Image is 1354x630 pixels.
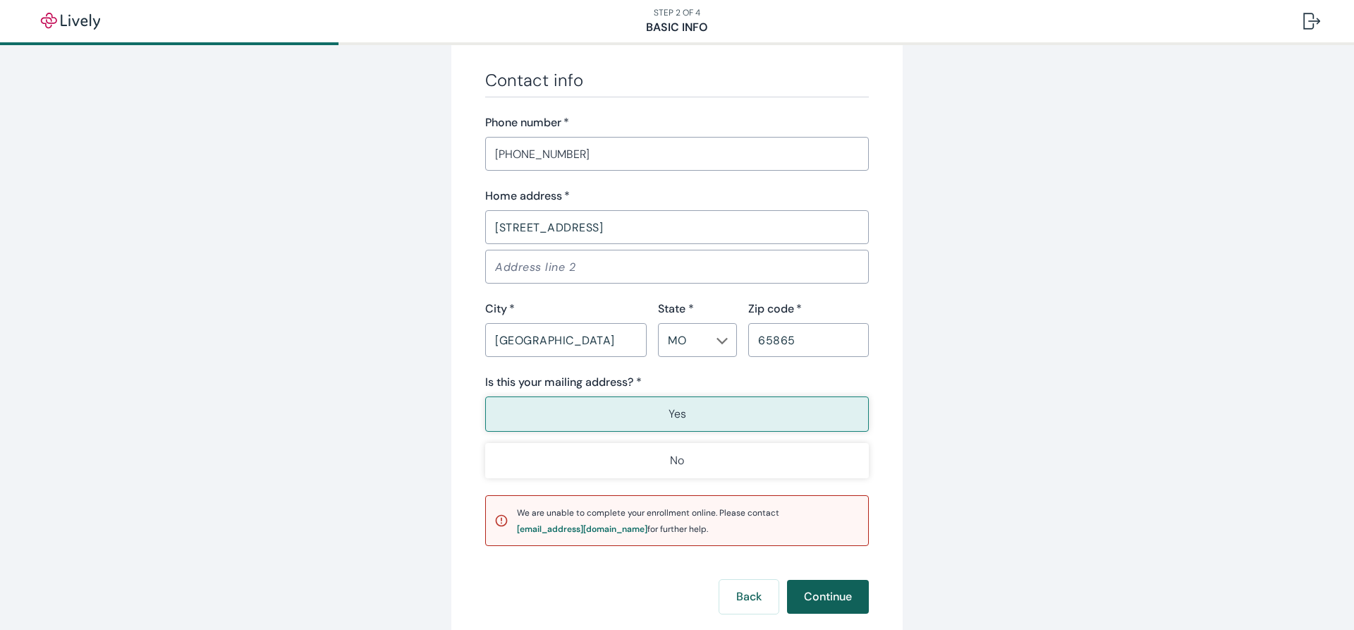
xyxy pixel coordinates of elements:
label: Phone number [485,114,569,131]
input: City [485,326,647,354]
input: -- [662,330,709,350]
button: Back [719,580,779,614]
a: support email [517,525,647,533]
svg: Chevron icon [716,335,728,346]
p: Yes [669,406,686,423]
p: No [670,452,684,469]
label: Is this your mailing address? * [485,374,642,391]
button: No [485,443,869,478]
input: Address line 1 [485,213,869,241]
label: City [485,301,515,317]
img: Lively [31,13,110,30]
span: We are unable to complete your enrollment online. Please contact for further help. [517,507,779,535]
div: [EMAIL_ADDRESS][DOMAIN_NAME] [517,525,647,533]
button: Yes [485,396,869,432]
button: Continue [787,580,869,614]
input: Address line 2 [485,253,869,281]
label: State * [658,301,694,317]
input: Zip code [748,326,869,354]
h3: Contact info [485,70,869,91]
label: Zip code [748,301,802,317]
button: Open [715,334,729,348]
button: Log out [1292,4,1331,38]
label: Home address [485,188,570,205]
input: (555) 555-5555 [485,140,869,168]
